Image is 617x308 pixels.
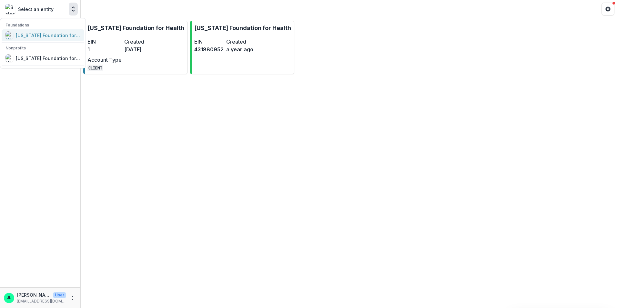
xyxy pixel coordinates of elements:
dd: a year ago [226,46,256,53]
code: CLIENT [87,65,103,71]
dt: Account Type [87,56,122,64]
button: Open entity switcher [69,3,78,15]
dt: Created [124,38,158,46]
dd: 431880952 [194,46,224,53]
dt: EIN [87,38,122,46]
dd: 1 [87,46,122,53]
div: Jessi LaRose [7,296,11,300]
button: Get Help [602,3,614,15]
p: Select an entity [18,6,54,13]
button: More [69,294,76,302]
p: [EMAIL_ADDRESS][DOMAIN_NAME] [17,298,66,304]
dt: EIN [194,38,224,46]
a: [US_STATE] Foundation for HealthEIN431880952Createda year ago [190,21,294,74]
dd: [DATE] [124,46,158,53]
p: [PERSON_NAME] [17,292,50,298]
dt: Created [226,38,256,46]
p: User [53,292,66,298]
p: [US_STATE] Foundation for Health [194,24,291,32]
p: [US_STATE] Foundation for Health [87,24,184,32]
img: Select an entity [5,4,15,14]
a: [US_STATE] Foundation for HealthEIN1Created[DATE]Account TypeCLIENT [83,21,187,74]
